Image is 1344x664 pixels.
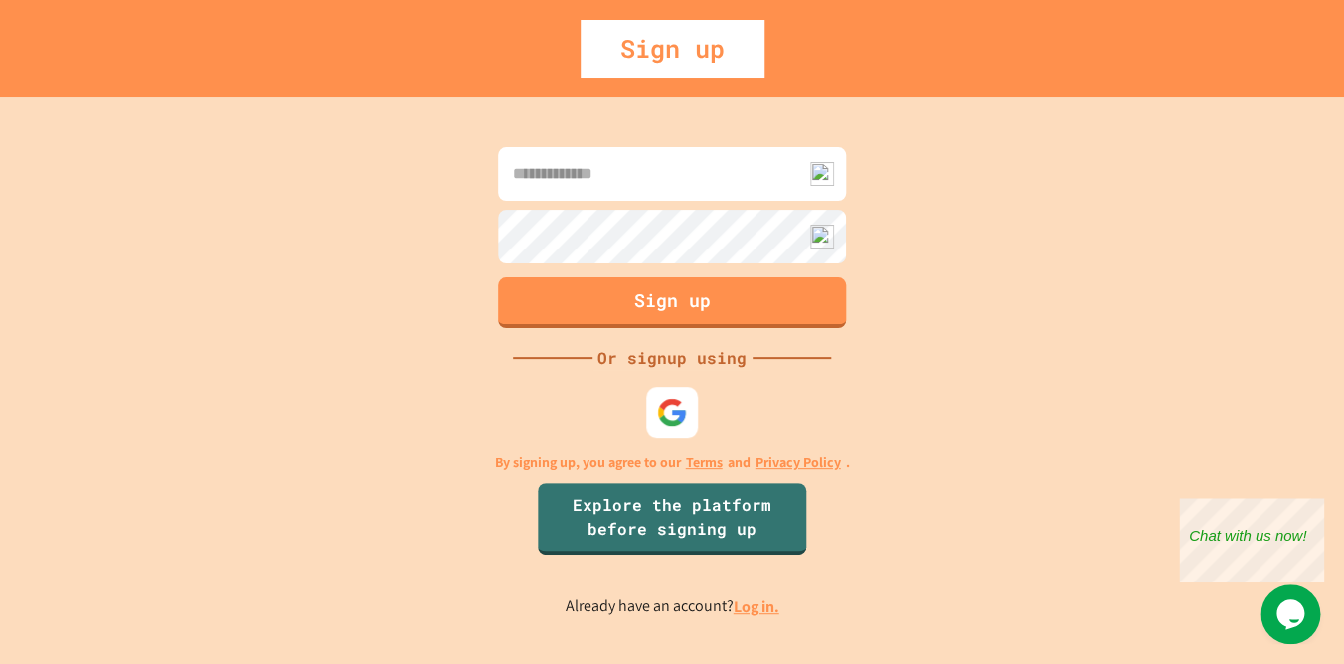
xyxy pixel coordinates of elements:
div: Or signup using [592,346,752,370]
button: Sign up [498,277,846,328]
iframe: chat widget [1179,498,1324,582]
a: Privacy Policy [756,452,841,473]
img: npw-badge-icon.svg [810,162,834,186]
img: google-icon.svg [656,397,687,427]
a: Terms [686,452,723,473]
iframe: chat widget [1260,584,1324,644]
p: Already have an account? [566,594,779,619]
a: Log in. [734,596,779,617]
p: By signing up, you agree to our and . [495,452,850,473]
img: npw-badge-icon.svg [810,225,834,249]
a: Explore the platform before signing up [538,483,806,555]
div: Sign up [581,20,764,78]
